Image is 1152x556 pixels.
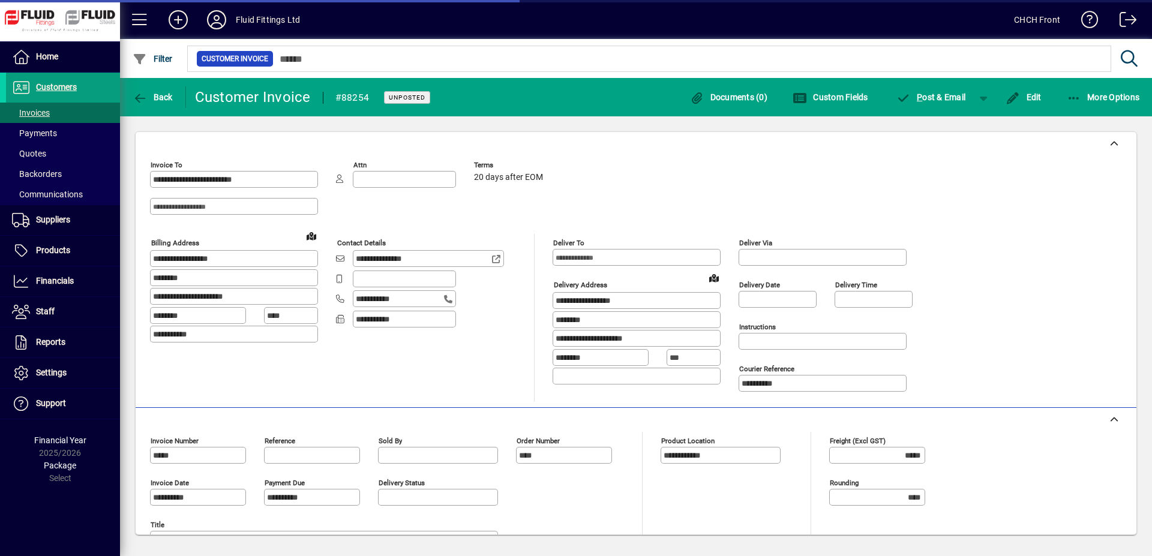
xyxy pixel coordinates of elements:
[1014,10,1060,29] div: CHCH Front
[197,9,236,31] button: Profile
[36,306,55,316] span: Staff
[6,236,120,266] a: Products
[195,88,311,107] div: Customer Invoice
[379,437,402,445] mat-label: Sold by
[133,54,173,64] span: Filter
[12,128,57,138] span: Payments
[474,173,543,182] span: 20 days after EOM
[159,9,197,31] button: Add
[36,398,66,408] span: Support
[12,149,46,158] span: Quotes
[890,86,972,108] button: Post & Email
[917,92,922,102] span: P
[1006,92,1042,102] span: Edit
[44,461,76,470] span: Package
[36,82,77,92] span: Customers
[151,479,189,487] mat-label: Invoice date
[151,161,182,169] mat-label: Invoice To
[36,337,65,347] span: Reports
[835,281,877,289] mat-label: Delivery time
[6,297,120,327] a: Staff
[36,52,58,61] span: Home
[1111,2,1137,41] a: Logout
[265,437,295,445] mat-label: Reference
[12,169,62,179] span: Backorders
[130,48,176,70] button: Filter
[130,86,176,108] button: Back
[896,92,966,102] span: ost & Email
[236,10,300,29] div: Fluid Fittings Ltd
[686,86,770,108] button: Documents (0)
[6,143,120,164] a: Quotes
[151,437,199,445] mat-label: Invoice number
[353,161,367,169] mat-label: Attn
[389,94,425,101] span: Unposted
[739,323,776,331] mat-label: Instructions
[474,161,546,169] span: Terms
[739,239,772,247] mat-label: Deliver via
[133,92,173,102] span: Back
[1067,92,1140,102] span: More Options
[830,437,886,445] mat-label: Freight (excl GST)
[830,479,859,487] mat-label: Rounding
[790,86,871,108] button: Custom Fields
[12,190,83,199] span: Communications
[793,92,868,102] span: Custom Fields
[379,479,425,487] mat-label: Delivery status
[36,276,74,285] span: Financials
[6,42,120,72] a: Home
[553,239,584,247] mat-label: Deliver To
[739,365,794,373] mat-label: Courier Reference
[1072,2,1099,41] a: Knowledge Base
[12,108,50,118] span: Invoices
[6,164,120,184] a: Backorders
[302,226,321,245] a: View on map
[517,437,560,445] mat-label: Order number
[6,327,120,357] a: Reports
[1064,86,1143,108] button: More Options
[151,521,164,529] mat-label: Title
[6,123,120,143] a: Payments
[36,245,70,255] span: Products
[36,215,70,224] span: Suppliers
[6,266,120,296] a: Financials
[661,437,715,445] mat-label: Product location
[739,281,780,289] mat-label: Delivery date
[265,479,305,487] mat-label: Payment due
[36,368,67,377] span: Settings
[6,358,120,388] a: Settings
[6,389,120,419] a: Support
[202,53,268,65] span: Customer Invoice
[6,205,120,235] a: Suppliers
[120,86,186,108] app-page-header-button: Back
[335,88,370,107] div: #88254
[704,268,724,287] a: View on map
[6,103,120,123] a: Invoices
[34,435,86,445] span: Financial Year
[689,92,767,102] span: Documents (0)
[1003,86,1045,108] button: Edit
[6,184,120,205] a: Communications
